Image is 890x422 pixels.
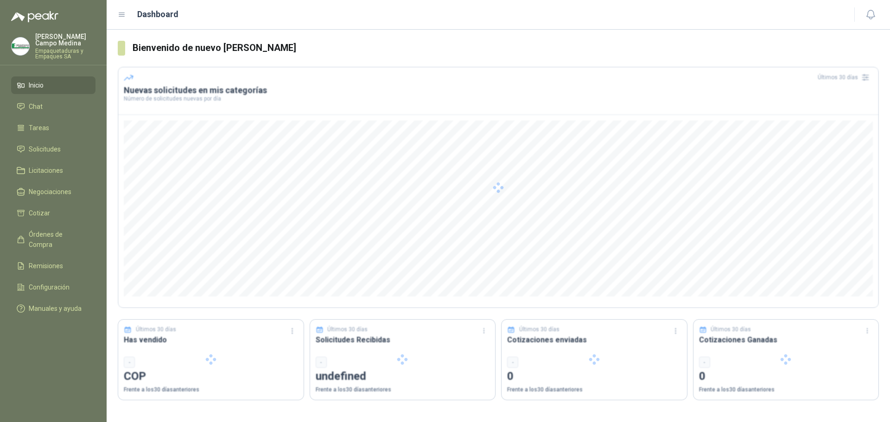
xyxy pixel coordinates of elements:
[11,76,95,94] a: Inicio
[29,282,70,292] span: Configuración
[29,144,61,154] span: Solicitudes
[29,261,63,271] span: Remisiones
[35,48,95,59] p: Empaquetaduras y Empaques SA
[11,162,95,179] a: Licitaciones
[11,204,95,222] a: Cotizar
[11,11,58,22] img: Logo peakr
[11,257,95,275] a: Remisiones
[29,101,43,112] span: Chat
[29,165,63,176] span: Licitaciones
[35,33,95,46] p: [PERSON_NAME] Campo Medina
[29,229,87,250] span: Órdenes de Compra
[29,123,49,133] span: Tareas
[29,303,82,314] span: Manuales y ayuda
[11,140,95,158] a: Solicitudes
[11,183,95,201] a: Negociaciones
[12,38,29,55] img: Company Logo
[11,226,95,253] a: Órdenes de Compra
[137,8,178,21] h1: Dashboard
[29,187,71,197] span: Negociaciones
[133,41,879,55] h3: Bienvenido de nuevo [PERSON_NAME]
[11,300,95,317] a: Manuales y ayuda
[11,119,95,137] a: Tareas
[29,80,44,90] span: Inicio
[11,278,95,296] a: Configuración
[29,208,50,218] span: Cotizar
[11,98,95,115] a: Chat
